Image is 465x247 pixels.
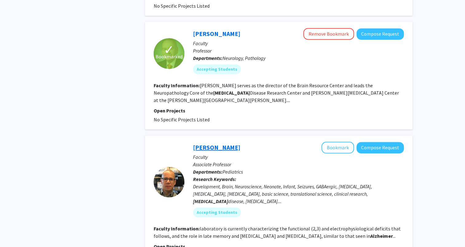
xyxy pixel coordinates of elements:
button: Remove Bookmark [303,28,354,40]
span: Neurology, Pathology [223,55,266,61]
p: Associate Professor [193,161,404,168]
b: Faculty Information: [154,82,200,88]
mat-chip: Accepting Students [193,64,241,74]
p: Faculty [193,153,404,161]
p: Faculty [193,40,404,47]
iframe: Chat [5,219,26,242]
span: No Specific Projects Listed [154,3,210,9]
button: Add Raul Chavez-Valdez to Bookmarks [321,142,354,153]
span: Pediatrics [223,169,243,175]
div: Development, Brain, Neuroscience, Neonate, Infant, Seizures, GABAergic, [MEDICAL_DATA], [MEDICAL_... [193,183,404,205]
span: ✓ [164,47,174,53]
a: [PERSON_NAME] [193,143,240,151]
mat-chip: Accepting Students [193,207,241,217]
b: [MEDICAL_DATA] [213,90,250,96]
b: Faculty Information: [154,225,200,232]
b: Departments: [193,55,223,61]
b: Departments: [193,169,223,175]
button: Compose Request to Juan Troncoso [357,28,404,40]
p: Professor [193,47,404,54]
b: Alzheimer [370,233,393,239]
span: Bookmarked [156,53,183,60]
a: [PERSON_NAME] [193,30,240,37]
button: Compose Request to Raul Chavez-Valdez [357,142,404,153]
span: No Specific Projects Listed [154,116,210,123]
b: [MEDICAL_DATA] [193,198,228,204]
fg-read-more: laboratory is currently characterizing the functional (2,3) and electrophysiological deficits tha... [154,225,401,239]
fg-read-more: [PERSON_NAME] serves as the director of the Brain Resource Center and leads the Neuropathology Co... [154,82,399,103]
p: Open Projects [154,107,404,114]
b: Research Keywords: [193,176,236,182]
